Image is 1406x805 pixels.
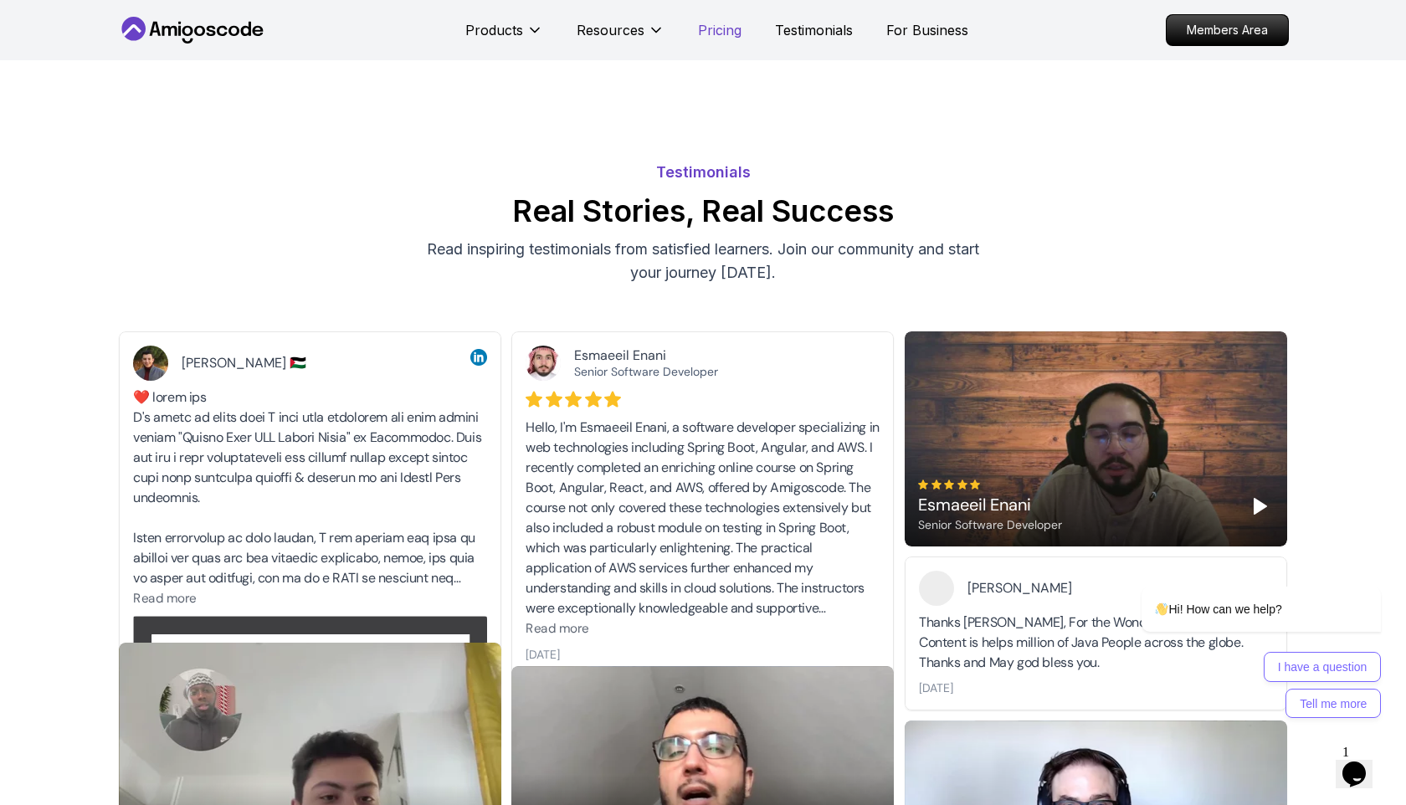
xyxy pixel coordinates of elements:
a: Members Area [1166,14,1289,46]
p: Resources [577,20,644,40]
h2: Real Stories, Real Success [117,194,1289,228]
p: Testimonials [117,161,1289,184]
button: Products [465,20,543,54]
a: For Business [886,20,968,40]
a: Pricing [698,20,741,40]
p: Read inspiring testimonials from satisfied learners. Join our community and start your journey [D... [422,238,984,285]
p: Members Area [1167,15,1288,45]
iframe: chat widget [1088,435,1389,730]
a: Testimonials [775,20,853,40]
p: Products [465,20,523,40]
button: Resources [577,20,665,54]
iframe: chat widget [1336,738,1389,788]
